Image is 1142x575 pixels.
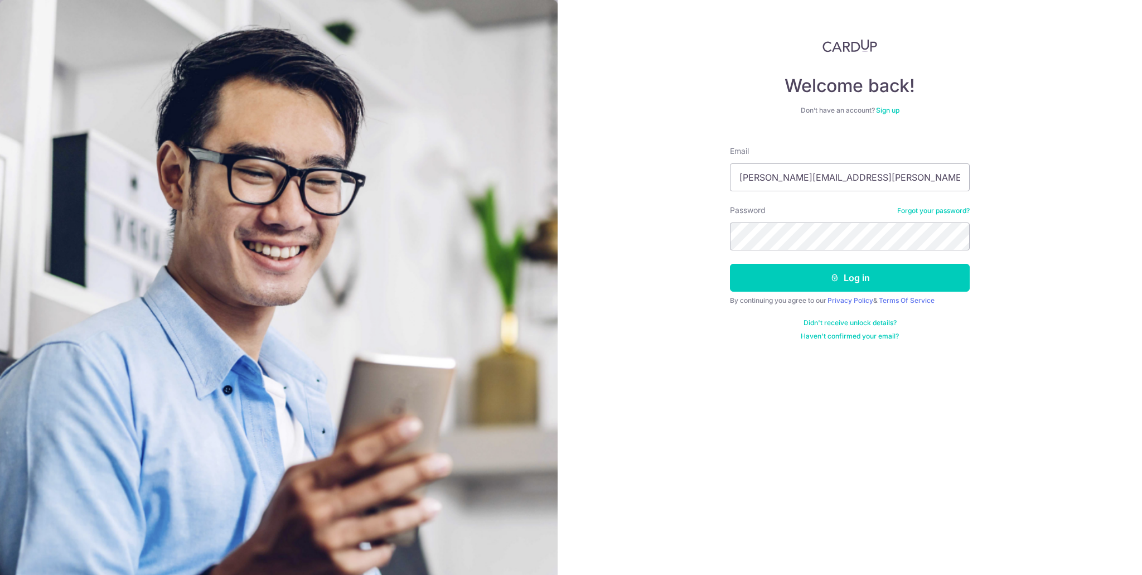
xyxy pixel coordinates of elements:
a: Haven't confirmed your email? [801,332,899,341]
label: Email [730,146,749,157]
img: CardUp Logo [822,39,877,52]
a: Forgot your password? [897,206,970,215]
a: Terms Of Service [879,296,935,305]
a: Didn't receive unlock details? [804,318,897,327]
button: Log in [730,264,970,292]
input: Enter your Email [730,163,970,191]
h4: Welcome back! [730,75,970,97]
a: Sign up [876,106,899,114]
a: Privacy Policy [828,296,873,305]
label: Password [730,205,766,216]
div: Don’t have an account? [730,106,970,115]
div: By continuing you agree to our & [730,296,970,305]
